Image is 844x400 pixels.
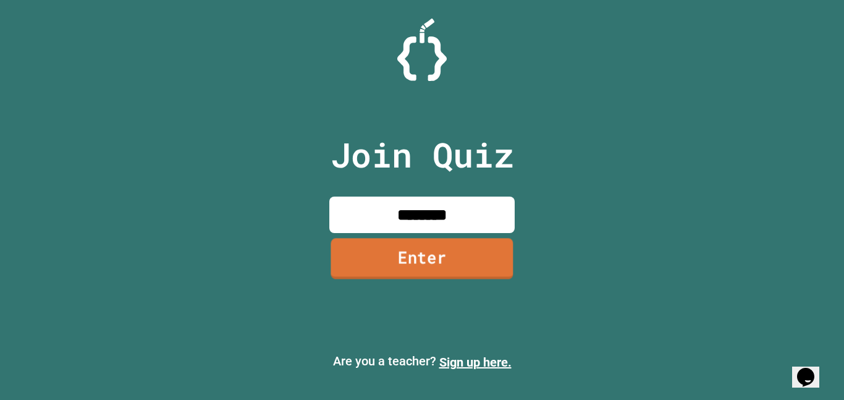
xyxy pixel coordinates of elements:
iframe: chat widget [792,351,832,388]
p: Are you a teacher? [10,352,834,372]
a: Sign up here. [439,355,512,370]
p: Join Quiz [331,129,514,181]
img: Logo.svg [397,19,447,81]
a: Enter [331,238,513,279]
